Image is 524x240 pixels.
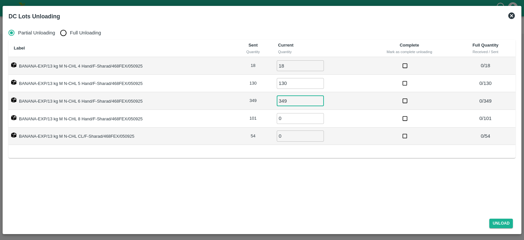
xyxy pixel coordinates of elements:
[458,62,513,69] p: 0 / 18
[9,13,60,20] b: DC Lots Unloading
[458,115,513,122] p: 0 / 101
[458,97,513,105] p: 0 / 349
[9,110,233,128] td: BANANA-EXP/13 kg M N-CHL 8 Hand/F-Sharad/468FEX/050925
[458,132,513,140] p: 0 / 54
[277,95,324,106] input: 0
[233,57,273,75] td: 18
[277,60,324,71] input: 0
[11,97,16,103] img: box
[249,43,258,48] b: Sent
[278,43,293,48] b: Current
[9,128,233,145] td: BANANA-EXP/13 kg M N-CHL CL/F-Sharad/468FEX/050925
[11,80,16,85] img: box
[277,130,324,141] input: 0
[458,80,513,87] p: 0 / 130
[233,92,273,110] td: 349
[233,110,273,128] td: 101
[473,43,498,48] b: Full Quantity
[461,49,510,55] div: Received / Sent
[278,49,358,55] div: Quantity
[238,49,268,55] div: Quantity
[233,128,273,145] td: 54
[14,46,25,50] b: Label
[368,49,450,55] div: Mark as complete unloading
[11,62,16,68] img: box
[277,113,324,124] input: 0
[11,132,16,138] img: box
[9,75,233,92] td: BANANA-EXP/13 kg M N-CHL 5 Hand/F-Sharad/468FEX/050925
[277,78,324,89] input: 0
[400,43,419,48] b: Complete
[233,75,273,92] td: 130
[489,219,513,228] button: Unload
[11,115,16,120] img: box
[9,92,233,110] td: BANANA-EXP/13 kg M N-CHL 6 Hand/F-Sharad/468FEX/050925
[9,57,233,75] td: BANANA-EXP/13 kg M N-CHL 4 Hand/F-Sharad/468FEX/050925
[18,29,55,36] span: Partial Unloading
[70,29,101,36] span: Full Unloading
